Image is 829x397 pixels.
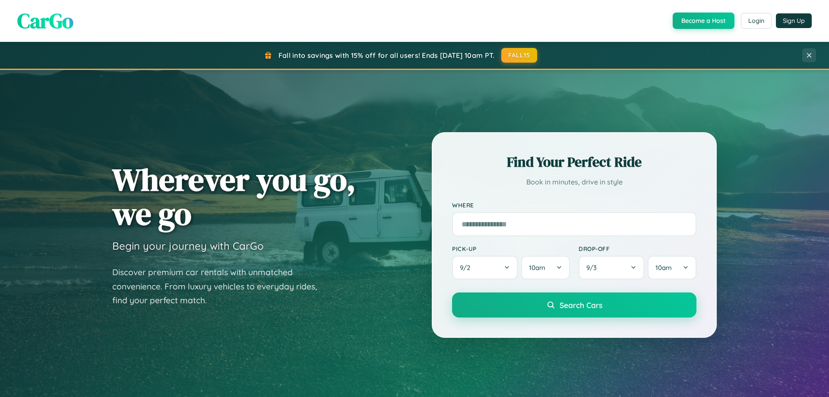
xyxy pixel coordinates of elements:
[579,245,696,252] label: Drop-off
[112,265,328,308] p: Discover premium car rentals with unmatched convenience. From luxury vehicles to everyday rides, ...
[776,13,812,28] button: Sign Up
[112,239,264,252] h3: Begin your journey with CarGo
[560,300,602,310] span: Search Cars
[278,51,495,60] span: Fall into savings with 15% off for all users! Ends [DATE] 10am PT.
[17,6,73,35] span: CarGo
[586,264,601,272] span: 9 / 3
[452,201,696,209] label: Where
[452,292,696,318] button: Search Cars
[655,264,672,272] span: 10am
[529,264,545,272] span: 10am
[673,13,734,29] button: Become a Host
[112,162,356,231] h1: Wherever you go, we go
[452,245,570,252] label: Pick-up
[741,13,772,29] button: Login
[452,256,518,279] button: 9/2
[460,264,475,272] span: 9 / 2
[521,256,570,279] button: 10am
[579,256,644,279] button: 9/3
[648,256,696,279] button: 10am
[452,152,696,172] h2: Find Your Perfect Ride
[452,176,696,188] p: Book in minutes, drive in style
[501,48,538,63] button: FALL15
